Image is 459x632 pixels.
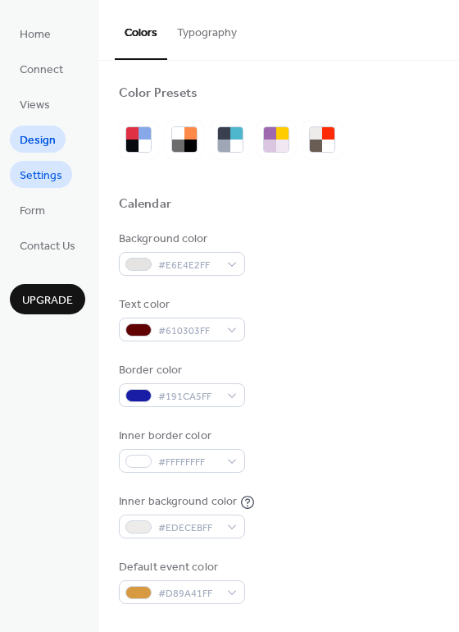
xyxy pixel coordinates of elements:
[119,85,198,103] div: Color Presets
[119,559,242,576] div: Default event color
[158,323,219,340] span: #610303FF
[10,161,72,188] a: Settings
[119,296,242,314] div: Text color
[20,203,45,220] span: Form
[10,284,85,314] button: Upgrade
[20,132,56,149] span: Design
[20,238,75,255] span: Contact Us
[158,454,219,471] span: #FFFFFFFF
[119,231,242,248] div: Background color
[158,585,219,602] span: #D89A41FF
[119,362,242,379] div: Border color
[119,493,237,511] div: Inner background color
[10,231,85,259] a: Contact Us
[10,20,61,47] a: Home
[119,196,171,213] div: Calendar
[20,167,62,185] span: Settings
[20,26,51,44] span: Home
[20,97,50,114] span: Views
[10,126,66,153] a: Design
[22,292,73,309] span: Upgrade
[158,257,219,274] span: #E6E4E2FF
[119,428,242,445] div: Inner border color
[20,62,63,79] span: Connect
[158,388,219,405] span: #191CA5FF
[10,55,73,82] a: Connect
[158,520,219,537] span: #EDECEBFF
[10,196,55,223] a: Form
[10,90,60,117] a: Views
